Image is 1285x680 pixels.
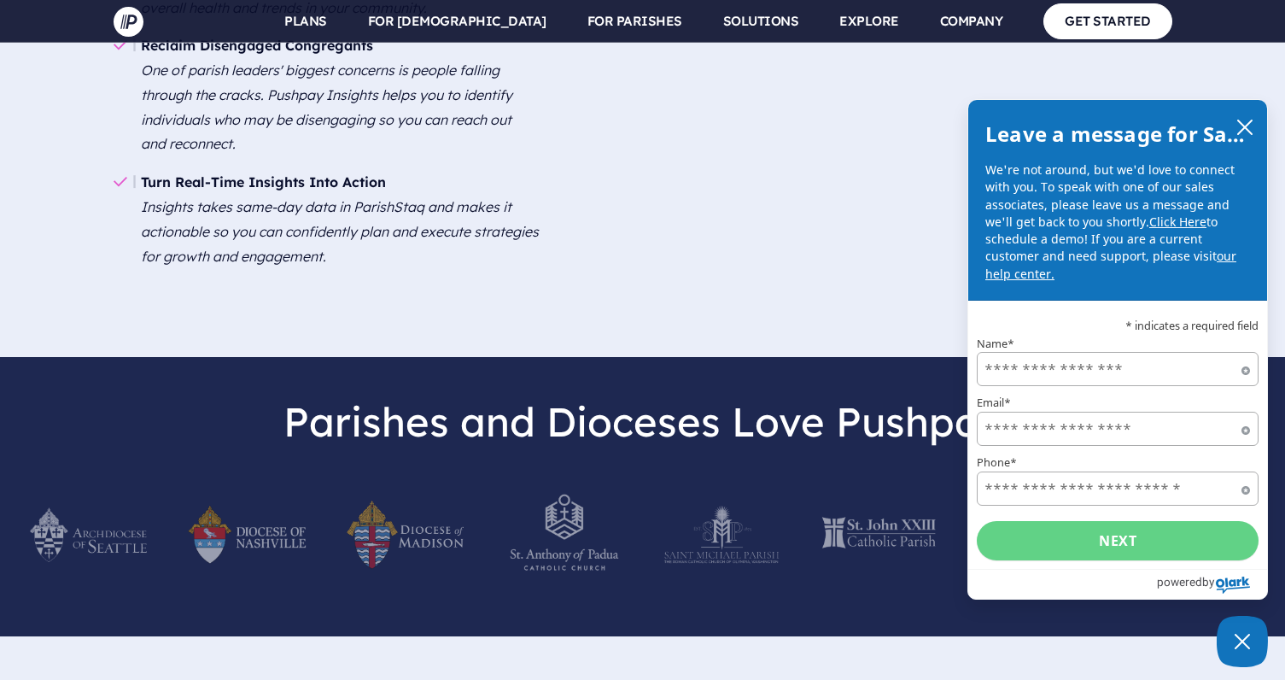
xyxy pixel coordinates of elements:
[14,384,1271,460] h2: Parishes and Dioceses Love Pushpay
[141,173,386,191] b: Turn Real-Time Insights Into Action
[1157,571,1202,593] span: powered
[1231,114,1259,138] button: close chatbox
[977,521,1259,560] button: Next
[1157,570,1267,599] a: Powered by Olark
[141,198,539,265] em: Insights takes same-day data in ParishStaq and makes it actionable so you can confidently plan an...
[1241,366,1250,375] span: Required field
[985,248,1236,281] a: our help center.
[347,488,464,582] img: madison
[977,338,1259,349] label: Name*
[1149,214,1206,230] a: Click Here
[1241,486,1250,495] span: Required field
[821,488,939,582] img: saint-john
[141,62,512,152] em: One of parish leaders' biggest concerns is people falling through the cracks. Pushpay Insights he...
[188,488,306,582] img: nashville
[967,99,1268,600] div: olark chatbox
[1202,571,1214,593] span: by
[1217,616,1268,667] button: Close Chatbox
[977,352,1259,386] input: Name
[1241,426,1250,435] span: Required field
[985,117,1250,151] h2: Leave a message for Sales!
[141,37,373,54] b: Reclaim Disengaged Congregants
[977,472,1259,506] input: Phone
[977,320,1259,331] p: * indicates a required field
[977,457,1259,468] label: Phone*
[505,488,622,582] img: Saint-Anthony
[977,397,1259,408] label: Email*
[985,161,1250,283] p: We're not around, but we'd love to connect with you. To speak with one of our sales associates, p...
[1043,3,1172,38] a: GET STARTED
[30,488,148,582] img: seattle
[663,488,781,582] img: Saint-Michael-Parish
[977,412,1259,446] input: Email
